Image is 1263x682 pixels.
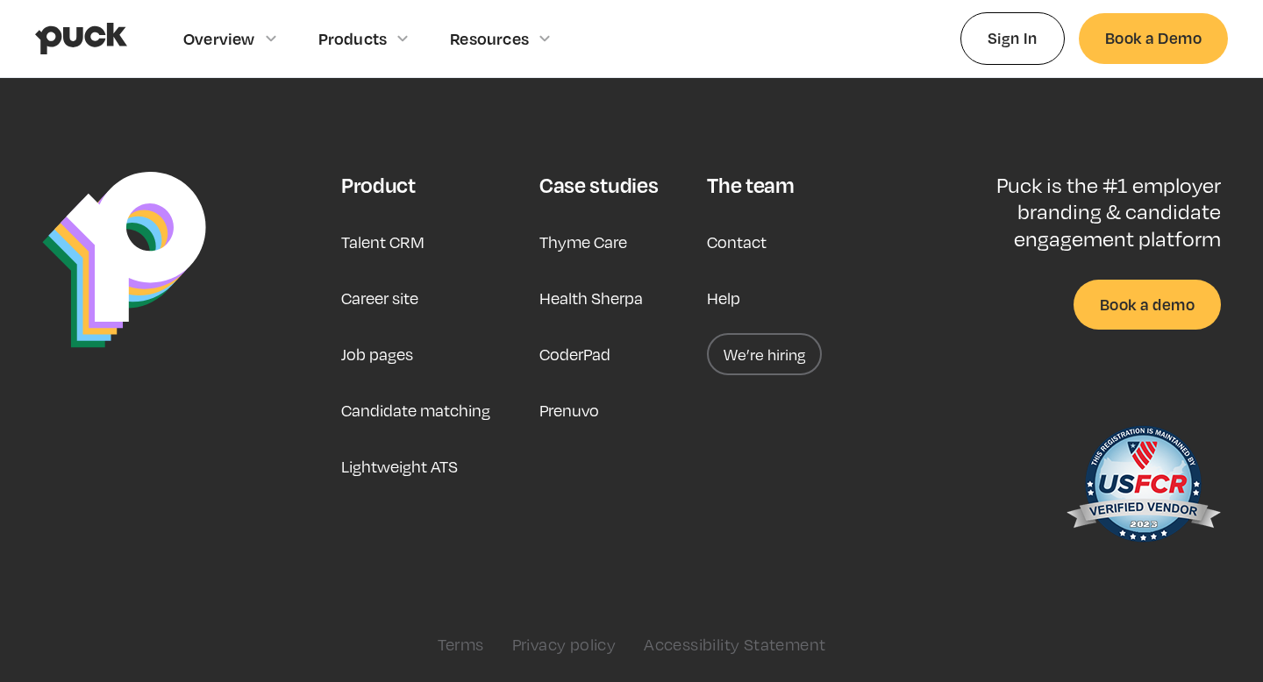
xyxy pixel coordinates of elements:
[183,29,255,48] div: Overview
[960,12,1065,64] a: Sign In
[1074,280,1221,330] a: Book a demo
[539,333,610,375] a: CoderPad
[341,445,458,487] a: Lightweight ATS
[707,172,794,198] div: The team
[341,389,490,431] a: Candidate matching
[450,29,529,48] div: Resources
[42,172,206,348] img: Puck Logo
[939,172,1221,252] p: Puck is the #1 employer branding & candidate engagement platform
[707,333,822,375] a: We’re hiring
[539,172,658,198] div: Case studies
[318,29,388,48] div: Products
[438,635,484,654] a: Terms
[644,635,825,654] a: Accessibility Statement
[1079,13,1228,63] a: Book a Demo
[539,389,599,431] a: Prenuvo
[341,277,418,319] a: Career site
[539,221,627,263] a: Thyme Care
[341,333,413,375] a: Job pages
[1065,417,1221,558] img: US Federal Contractor Registration System for Award Management Verified Vendor Seal
[341,172,416,198] div: Product
[707,221,767,263] a: Contact
[539,277,643,319] a: Health Sherpa
[512,635,617,654] a: Privacy policy
[341,221,425,263] a: Talent CRM
[707,277,740,319] a: Help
